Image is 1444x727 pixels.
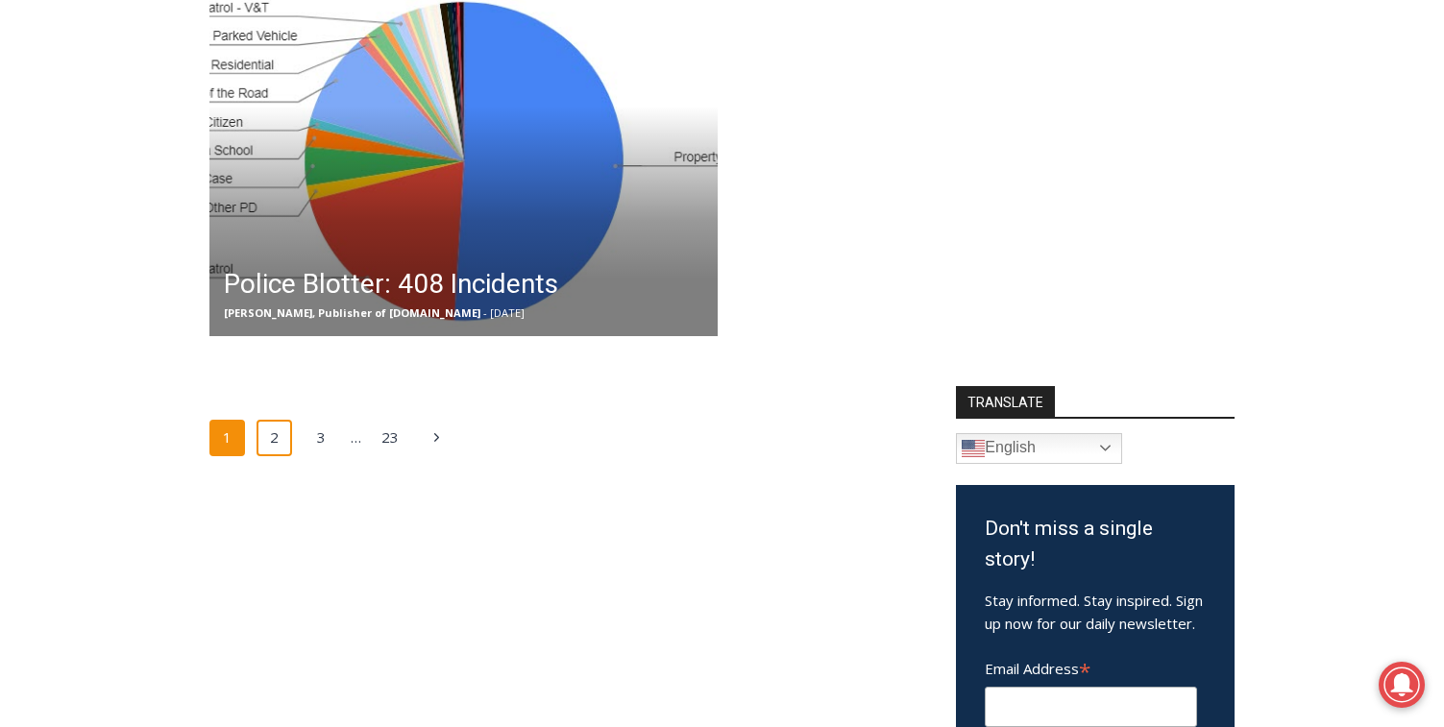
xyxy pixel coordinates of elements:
[985,514,1206,574] h3: Don't miss a single story!
[224,305,480,320] span: [PERSON_NAME], Publisher of [DOMAIN_NAME]
[224,264,558,304] h2: Police Blotter: 408 Incidents
[985,649,1197,684] label: Email Address
[490,305,525,320] span: [DATE]
[351,422,361,454] span: …
[956,386,1055,417] strong: TRANSLATE
[209,420,906,456] nav: Page navigation
[962,437,985,460] img: en
[209,420,246,456] span: 1
[483,305,487,320] span: -
[257,420,293,456] a: 2
[372,420,408,456] a: 23
[956,433,1122,464] a: English
[304,420,340,456] a: 3
[985,589,1206,635] p: Stay informed. Stay inspired. Sign up now for our daily newsletter.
